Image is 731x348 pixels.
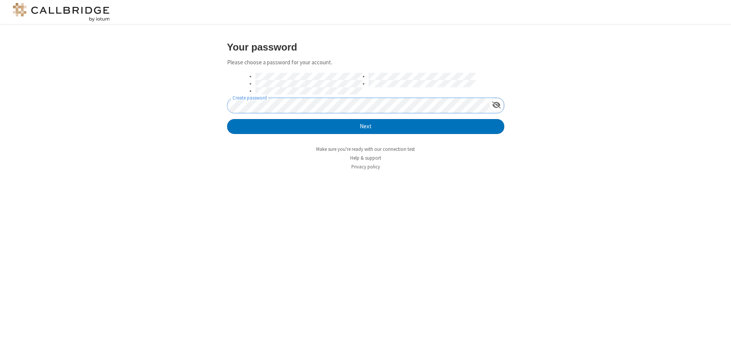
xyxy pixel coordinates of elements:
h3: Your password [227,42,504,52]
a: Privacy policy [351,163,380,170]
a: Make sure you're ready with our connection test [316,146,415,152]
input: Create password [227,98,489,113]
a: Help & support [350,155,381,161]
img: logo@2x.png [11,3,111,21]
p: Please choose a password for your account. [227,58,504,67]
button: Next [227,119,504,134]
div: Show password [489,98,504,112]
